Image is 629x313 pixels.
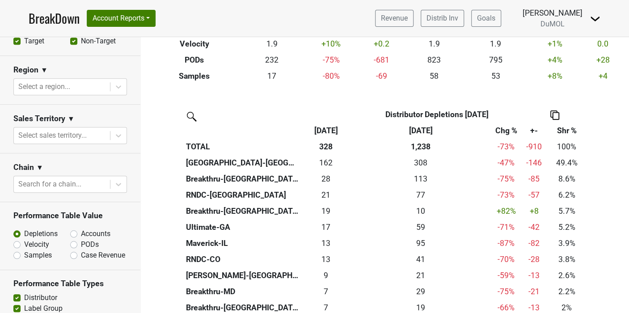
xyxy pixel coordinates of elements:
td: 12.833 [300,235,351,251]
td: 18.833 [300,203,351,219]
td: -80 % [303,68,360,84]
td: -73 % [490,187,522,203]
td: -681 [360,52,404,68]
label: Velocity [24,239,49,250]
th: 77.167 [351,187,490,203]
td: 7.167 [300,283,351,300]
div: 113 [354,173,488,185]
div: -82 [524,237,544,249]
td: 5.2% [546,219,587,235]
td: 12.5 [300,251,351,267]
td: 823 [404,52,465,68]
th: Breakthru-MD [184,283,300,300]
th: Chg %: activate to sort column ascending [490,123,522,139]
th: PODs [148,52,241,68]
div: 13 [303,237,350,249]
span: -910 [526,142,542,151]
div: 59 [354,221,488,233]
td: +10 % [303,36,360,52]
label: Accounts [81,228,110,239]
th: TOTAL [184,139,300,155]
span: DuMOL [540,20,565,28]
label: Samples [24,250,52,261]
td: -75 % [490,283,522,300]
span: ▼ [41,65,48,76]
div: -28 [524,254,544,265]
th: 113.166 [351,171,490,187]
th: [PERSON_NAME]-[GEOGRAPHIC_DATA] [184,267,300,283]
td: +4 [583,68,622,84]
div: 19 [303,205,350,217]
h3: Chain [13,163,34,172]
th: 1,238 [351,139,490,155]
th: 28.500 [351,283,490,300]
th: Velocity [148,36,241,52]
th: 40.999 [351,251,490,267]
div: -42 [524,221,544,233]
td: 8.6% [546,171,587,187]
th: [GEOGRAPHIC_DATA]-[GEOGRAPHIC_DATA] [184,155,300,171]
img: Dropdown Menu [590,13,600,24]
span: ▼ [68,114,75,124]
h3: Performance Table Types [13,279,127,288]
td: 5.7% [546,203,587,219]
span: ▼ [36,162,43,173]
td: 100% [546,139,587,155]
div: -13 [524,270,544,281]
div: 28 [303,173,350,185]
div: 95 [354,237,488,249]
th: 21.170 [351,267,490,283]
th: Aug '25: activate to sort column ascending [300,123,351,139]
td: 1.9 [241,36,302,52]
div: 308 [354,157,488,169]
th: 10.344 [351,203,490,219]
th: Breakthru-[GEOGRAPHIC_DATA] [184,203,300,219]
th: RNDC-[GEOGRAPHIC_DATA] [184,187,300,203]
a: Goals [471,10,501,27]
div: +8 [524,205,544,217]
td: 2.6% [546,267,587,283]
div: 21 [354,270,488,281]
a: Revenue [375,10,414,27]
td: -70 % [490,251,522,267]
td: 53 [465,68,526,84]
th: RNDC-CO [184,251,300,267]
a: BreakDown [29,9,80,28]
td: 6.2% [546,187,587,203]
label: PODs [81,239,99,250]
h3: Region [13,65,38,75]
label: Target [24,36,44,47]
td: 795 [465,52,526,68]
div: [PERSON_NAME] [523,7,583,19]
th: Maverick-IL [184,235,300,251]
label: Case Revenue [81,250,125,261]
th: Distributor Depletions [DATE] [351,106,522,123]
span: -73% [498,142,515,151]
th: Samples [148,68,241,84]
th: 95.333 [351,235,490,251]
div: 41 [354,254,488,265]
td: +1 % [526,36,583,52]
img: Copy to clipboard [550,110,559,120]
td: 17 [241,68,302,84]
td: -47 % [490,155,522,171]
button: Account Reports [87,10,156,27]
div: 9 [303,270,350,281]
div: -85 [524,173,544,185]
div: 77 [354,189,488,201]
td: 49.4% [546,155,587,171]
div: 21 [303,189,350,201]
td: 1.9 [465,36,526,52]
td: -75 % [303,52,360,68]
h3: Performance Table Value [13,211,127,220]
td: +4 % [526,52,583,68]
td: 0.0 [583,36,622,52]
div: -146 [524,157,544,169]
td: -71 % [490,219,522,235]
td: -75 % [490,171,522,187]
div: 7 [303,286,350,297]
th: 59.160 [351,219,490,235]
div: 29 [354,286,488,297]
div: -21 [524,286,544,297]
td: 17.16 [300,219,351,235]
